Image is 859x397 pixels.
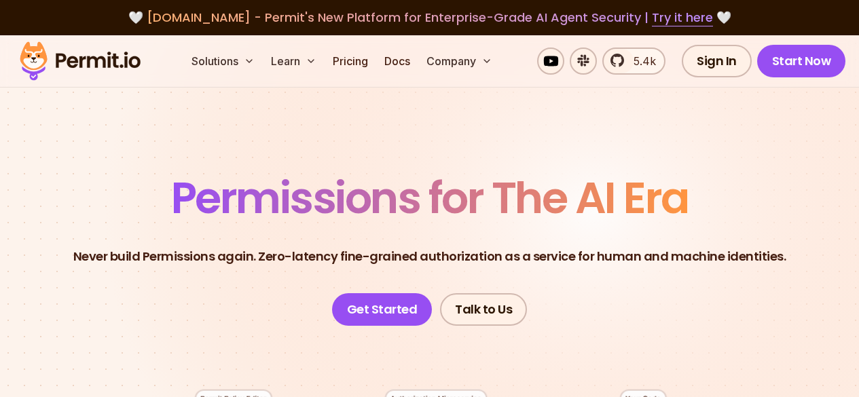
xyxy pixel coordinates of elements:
[421,48,498,75] button: Company
[440,293,527,326] a: Talk to Us
[602,48,665,75] a: 5.4k
[682,45,752,77] a: Sign In
[186,48,260,75] button: Solutions
[266,48,322,75] button: Learn
[652,9,713,26] a: Try it here
[33,8,826,27] div: 🤍 🤍
[625,53,656,69] span: 5.4k
[73,247,786,266] p: Never build Permissions again. Zero-latency fine-grained authorization as a service for human and...
[171,168,689,228] span: Permissions for The AI Era
[147,9,713,26] span: [DOMAIN_NAME] - Permit's New Platform for Enterprise-Grade AI Agent Security |
[757,45,846,77] a: Start Now
[327,48,373,75] a: Pricing
[332,293,433,326] a: Get Started
[379,48,416,75] a: Docs
[14,38,147,84] img: Permit logo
